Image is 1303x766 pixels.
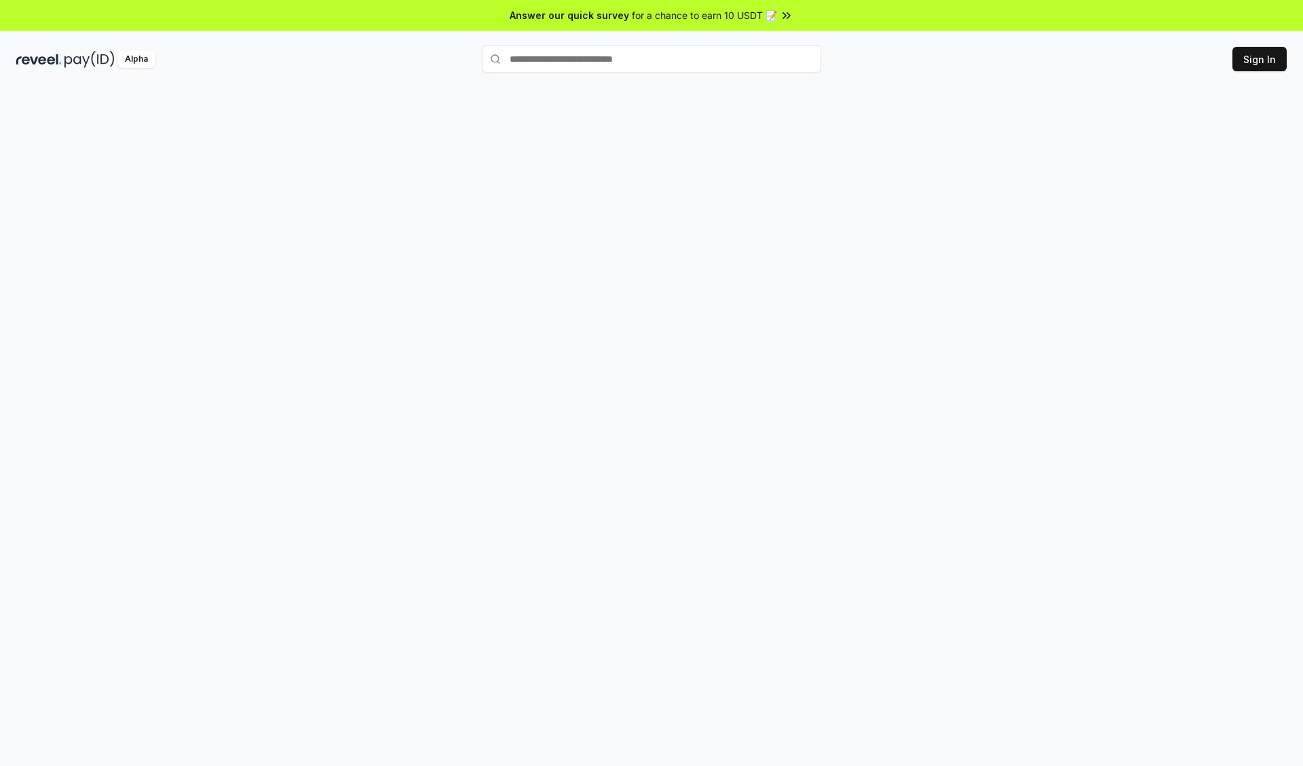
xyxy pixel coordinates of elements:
button: Sign In [1232,47,1287,71]
span: Answer our quick survey [510,8,629,22]
span: for a chance to earn 10 USDT 📝 [632,8,777,22]
img: reveel_dark [16,51,62,68]
img: pay_id [64,51,115,68]
div: Alpha [117,51,155,68]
